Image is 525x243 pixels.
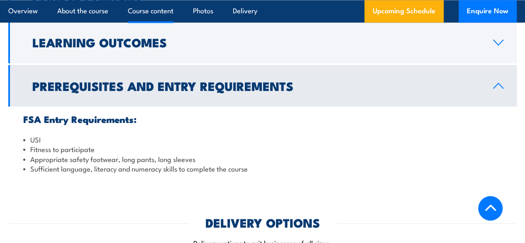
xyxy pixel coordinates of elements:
h3: FSA Entry Requirements: [23,114,502,123]
a: Prerequisites and Entry Requirements [8,65,517,106]
li: USI [23,134,502,144]
li: Appropriate safety footwear, long pants, long sleeves [23,154,502,163]
h2: DELIVERY OPTIONS [205,216,320,227]
li: Fitness to participate [23,144,502,153]
h2: Learning Outcomes [32,37,480,47]
h2: Prerequisites and Entry Requirements [32,80,480,91]
li: Sufficient language, literacy and numeracy skills to complete the course [23,163,502,173]
a: Learning Outcomes [8,22,517,63]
